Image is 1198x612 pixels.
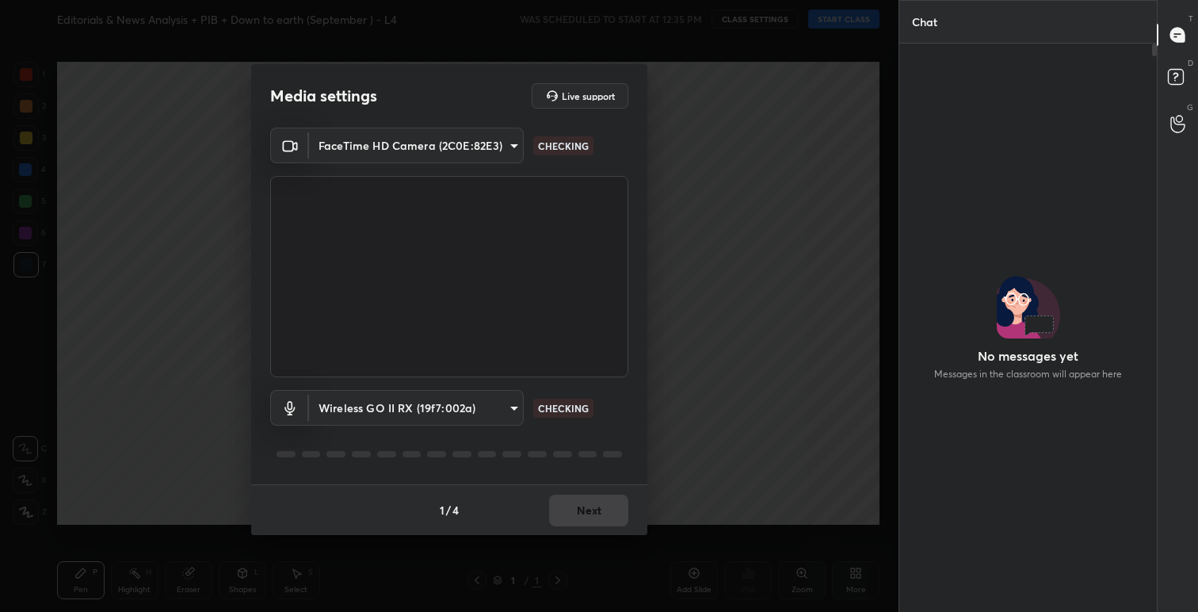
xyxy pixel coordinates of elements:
[440,502,444,518] h4: 1
[1188,57,1193,69] p: D
[309,128,524,163] div: FaceTime HD Camera (2C0E:82E3)
[899,1,950,43] p: Chat
[1187,101,1193,113] p: G
[538,139,589,153] p: CHECKING
[309,390,524,426] div: FaceTime HD Camera (2C0E:82E3)
[538,401,589,415] p: CHECKING
[270,86,377,106] h2: Media settings
[452,502,459,518] h4: 4
[446,502,451,518] h4: /
[562,91,615,101] h5: Live support
[1188,13,1193,25] p: T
